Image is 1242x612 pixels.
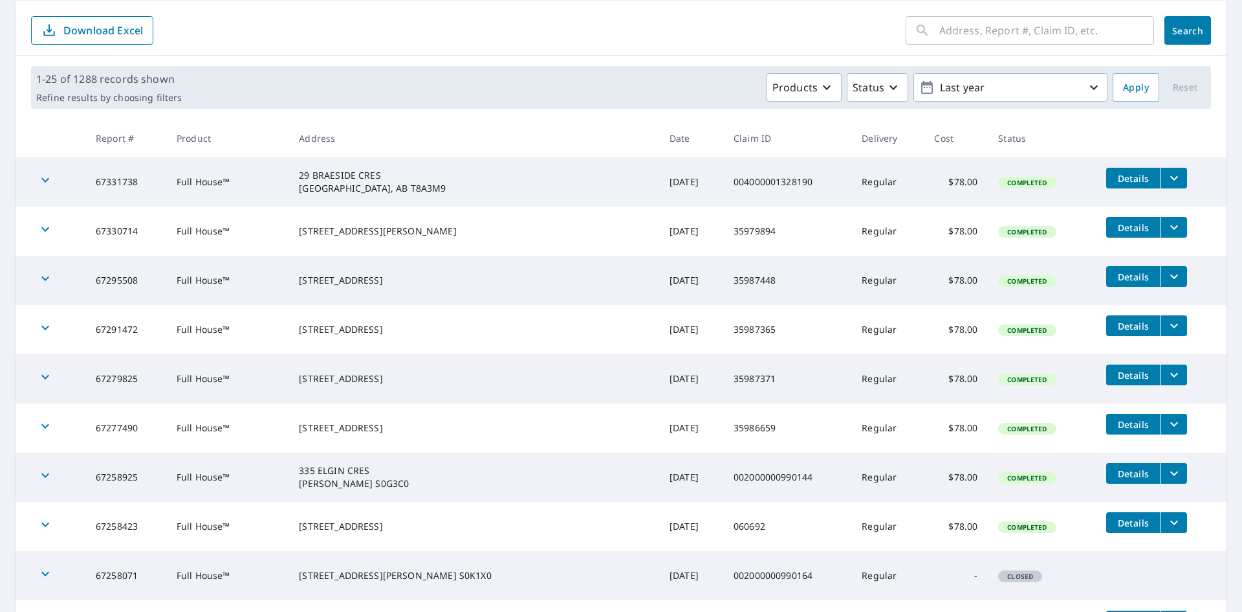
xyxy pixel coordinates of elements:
[1160,463,1187,484] button: filesDropdownBtn-67258925
[1106,266,1160,287] button: detailsBtn-67295508
[85,119,166,157] th: Report #
[166,256,289,305] td: Full House™
[85,502,166,551] td: 67258423
[85,551,166,600] td: 67258071
[1106,512,1160,533] button: detailsBtn-67258423
[851,551,924,600] td: Regular
[659,502,723,551] td: [DATE]
[851,453,924,502] td: Regular
[299,464,649,490] div: 335 ELGIN CRES [PERSON_NAME] S0G3C0
[851,305,924,354] td: Regular
[166,354,289,403] td: Full House™
[1106,414,1160,435] button: detailsBtn-67277490
[1106,463,1160,484] button: detailsBtn-67258925
[767,73,842,102] button: Products
[1106,217,1160,238] button: detailsBtn-67330714
[723,207,851,256] td: 35979894
[999,227,1054,236] span: Completed
[36,71,182,87] p: 1-25 of 1288 records shown
[1160,365,1187,385] button: filesDropdownBtn-67279825
[1160,512,1187,533] button: filesDropdownBtn-67258423
[166,305,289,354] td: Full House™
[851,354,924,403] td: Regular
[1113,73,1159,102] button: Apply
[851,256,924,305] td: Regular
[772,80,818,95] p: Products
[1106,315,1160,336] button: detailsBtn-67291472
[63,23,143,38] p: Download Excel
[1175,25,1201,37] span: Search
[166,157,289,207] td: Full House™
[299,372,649,385] div: [STREET_ADDRESS]
[847,73,908,102] button: Status
[999,523,1054,532] span: Completed
[723,256,851,305] td: 35987448
[1106,365,1160,385] button: detailsBtn-67279825
[85,354,166,403] td: 67279825
[659,256,723,305] td: [DATE]
[723,453,851,502] td: 002000000990144
[659,207,723,256] td: [DATE]
[659,305,723,354] td: [DATE]
[999,277,1054,286] span: Completed
[1123,80,1149,96] span: Apply
[1114,221,1153,234] span: Details
[851,157,924,207] td: Regular
[999,178,1054,187] span: Completed
[299,569,649,582] div: [STREET_ADDRESS][PERSON_NAME] S0K1X0
[1114,320,1153,332] span: Details
[85,403,166,453] td: 67277490
[723,403,851,453] td: 35986659
[1160,315,1187,336] button: filesDropdownBtn-67291472
[913,73,1107,102] button: Last year
[1160,168,1187,188] button: filesDropdownBtn-67331738
[85,157,166,207] td: 67331738
[851,207,924,256] td: Regular
[166,502,289,551] td: Full House™
[1164,16,1211,45] button: Search
[723,305,851,354] td: 35987365
[853,80,884,95] p: Status
[999,424,1054,433] span: Completed
[299,169,649,195] div: 29 BRAESIDE CRES [GEOGRAPHIC_DATA], AB T8A3M9
[299,520,649,533] div: [STREET_ADDRESS]
[659,453,723,502] td: [DATE]
[935,76,1086,99] p: Last year
[1106,168,1160,188] button: detailsBtn-67331738
[166,207,289,256] td: Full House™
[659,157,723,207] td: [DATE]
[924,354,988,403] td: $78.00
[1114,369,1153,381] span: Details
[1114,517,1153,529] span: Details
[999,326,1054,335] span: Completed
[988,119,1096,157] th: Status
[924,305,988,354] td: $78.00
[851,403,924,453] td: Regular
[299,323,649,336] div: [STREET_ADDRESS]
[924,207,988,256] td: $78.00
[1114,172,1153,185] span: Details
[166,119,289,157] th: Product
[924,256,988,305] td: $78.00
[723,502,851,551] td: 060692
[723,157,851,207] td: 004000001328190
[723,354,851,403] td: 35987371
[999,473,1054,482] span: Completed
[289,119,659,157] th: Address
[723,119,851,157] th: Claim ID
[1160,217,1187,238] button: filesDropdownBtn-67330714
[659,403,723,453] td: [DATE]
[31,16,153,45] button: Download Excel
[166,453,289,502] td: Full House™
[166,403,289,453] td: Full House™
[924,502,988,551] td: $78.00
[299,225,649,238] div: [STREET_ADDRESS][PERSON_NAME]
[659,119,723,157] th: Date
[1114,468,1153,480] span: Details
[924,157,988,207] td: $78.00
[924,551,988,600] td: -
[924,403,988,453] td: $78.00
[1160,414,1187,435] button: filesDropdownBtn-67277490
[1160,266,1187,287] button: filesDropdownBtn-67295508
[85,453,166,502] td: 67258925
